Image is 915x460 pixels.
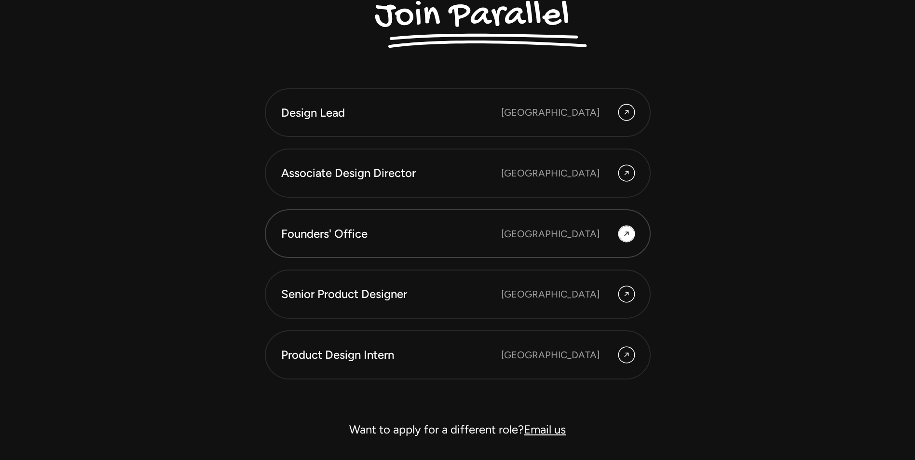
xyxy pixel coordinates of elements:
[281,226,501,242] div: Founders' Office
[281,286,501,302] div: Senior Product Designer
[501,166,600,180] div: [GEOGRAPHIC_DATA]
[501,105,600,120] div: [GEOGRAPHIC_DATA]
[265,270,651,319] a: Senior Product Designer [GEOGRAPHIC_DATA]
[281,165,501,181] div: Associate Design Director
[281,347,501,363] div: Product Design Intern
[265,209,651,258] a: Founders' Office [GEOGRAPHIC_DATA]
[501,348,600,362] div: [GEOGRAPHIC_DATA]
[524,422,566,436] a: Email us
[265,88,651,137] a: Design Lead [GEOGRAPHIC_DATA]
[265,149,651,198] a: Associate Design Director [GEOGRAPHIC_DATA]
[265,418,651,441] div: Want to apply for a different role?
[265,330,651,379] a: Product Design Intern [GEOGRAPHIC_DATA]
[281,105,501,121] div: Design Lead
[501,287,600,301] div: [GEOGRAPHIC_DATA]
[501,227,600,241] div: [GEOGRAPHIC_DATA]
